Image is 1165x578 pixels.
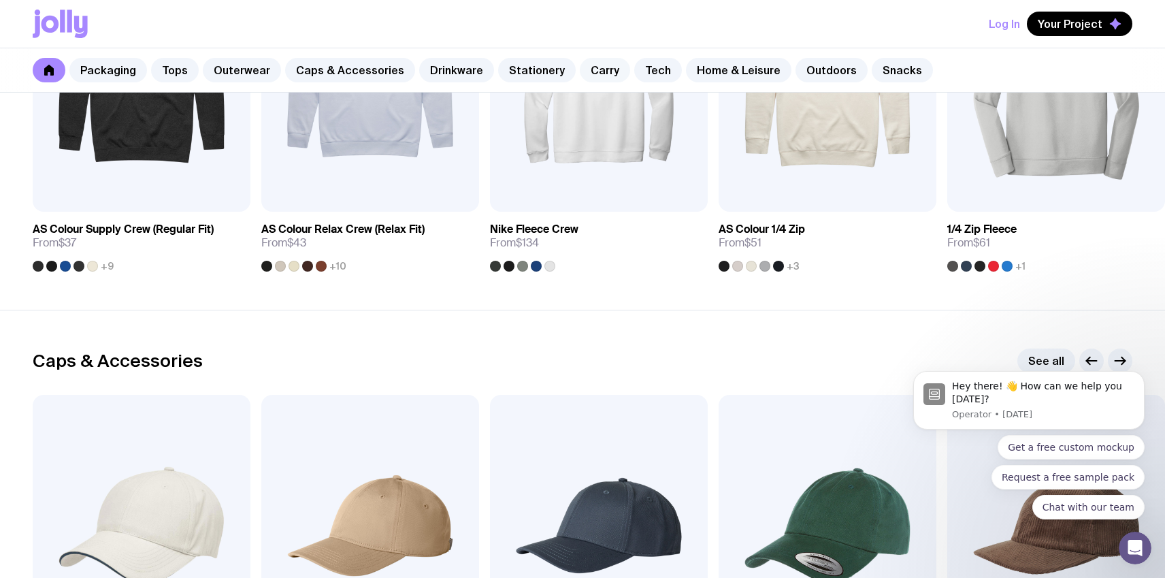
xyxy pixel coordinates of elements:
h3: AS Colour 1/4 Zip [719,223,805,236]
a: Outerwear [203,58,281,82]
a: AS Colour Supply Crew (Regular Fit)From$37+9 [33,212,250,272]
iframe: Intercom notifications message [893,354,1165,571]
h3: AS Colour Relax Crew (Relax Fit) [261,223,425,236]
span: From [33,236,76,250]
a: Home & Leisure [686,58,791,82]
a: Outdoors [795,58,868,82]
button: Your Project [1027,12,1132,36]
span: $51 [744,236,761,250]
a: Tops [151,58,199,82]
h3: 1/4 Zip Fleece [947,223,1017,236]
span: $37 [59,236,76,250]
a: Tech [634,58,682,82]
span: From [261,236,306,250]
span: From [719,236,761,250]
a: 1/4 Zip FleeceFrom$61+1 [947,212,1165,272]
span: $134 [516,236,539,250]
a: AS Colour 1/4 ZipFrom$51+3 [719,212,936,272]
a: Stationery [498,58,576,82]
span: +10 [329,261,346,272]
button: Log In [989,12,1020,36]
a: Packaging [69,58,147,82]
a: Nike Fleece CrewFrom$134 [490,212,708,272]
span: Your Project [1038,17,1102,31]
a: Snacks [872,58,933,82]
a: Carry [580,58,630,82]
a: Caps & Accessories [285,58,415,82]
span: +3 [787,261,800,272]
span: $61 [973,236,990,250]
h3: Nike Fleece Crew [490,223,578,236]
h3: AS Colour Supply Crew (Regular Fit) [33,223,214,236]
span: +9 [101,261,114,272]
a: Drinkware [419,58,494,82]
a: AS Colour Relax Crew (Relax Fit)From$43+10 [261,212,479,272]
span: $43 [287,236,306,250]
a: See all [1017,349,1075,373]
span: From [947,236,990,250]
iframe: Intercom live chat [1119,532,1151,564]
h2: Caps & Accessories [33,351,203,371]
span: From [490,236,539,250]
span: +1 [1015,261,1025,272]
